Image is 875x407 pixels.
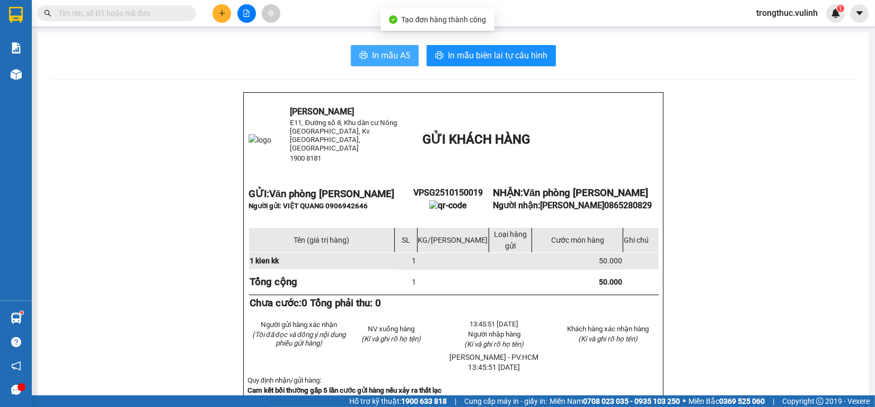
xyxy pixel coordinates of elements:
[249,202,368,210] span: Người gửi: VIỆT QUANG 0906942646
[5,5,58,58] img: logo.jpg
[11,42,22,54] img: solution-icon
[267,10,275,17] span: aim
[401,397,447,405] strong: 1900 633 818
[5,23,202,77] li: E11, Đường số 8, Khu dân cư Nông [GEOGRAPHIC_DATA], Kv.[GEOGRAPHIC_DATA], [GEOGRAPHIC_DATA]
[567,325,649,333] span: Khách hàng xác nhận hàng
[831,8,841,18] img: icon-new-feature
[11,337,21,347] span: question-circle
[250,276,297,288] strong: Tổng cộng
[249,134,271,146] img: logo
[623,227,659,252] td: Ghi chú
[249,188,394,200] strong: GỬI:
[850,4,869,23] button: caret-down
[351,45,419,66] button: printerIn mẫu A5
[11,385,21,395] span: message
[372,49,410,62] span: In mẫu A5
[58,7,183,19] input: Tìm tên, số ĐT hoặc mã đơn
[450,353,539,361] span: [PERSON_NAME] - PV.HCM
[290,154,322,162] span: 1900 8181
[218,10,226,17] span: plus
[361,335,421,343] span: (Kí và ghi rõ họ tên)
[468,330,520,338] span: Người nhập hàng
[243,10,250,17] span: file-add
[261,321,337,329] span: Người gửi hàng xác nhận
[435,51,444,61] span: printer
[816,397,824,405] span: copyright
[683,399,686,403] span: ⚪️
[550,395,680,407] span: Miền Nam
[465,340,524,348] span: (Kí và ghi rõ họ tên)
[417,227,489,252] td: KG/[PERSON_NAME]
[20,311,23,314] sup: 1
[5,78,13,87] span: phone
[389,15,397,24] span: check-circle
[290,107,355,117] span: [PERSON_NAME]
[413,188,483,198] span: VPSG2510150019
[599,278,622,286] span: 50.000
[532,227,623,252] td: Cước món hàng
[448,49,547,62] span: In mẫu biên lai tự cấu hình
[540,200,652,210] span: [PERSON_NAME]
[9,7,23,23] img: logo-vxr
[837,5,844,12] sup: 1
[290,119,397,152] span: E11, Đường số 8, Khu dân cư Nông [GEOGRAPHIC_DATA], Kv.[GEOGRAPHIC_DATA], [GEOGRAPHIC_DATA]
[422,132,530,147] span: GỬI KHÁCH HÀNG
[604,200,652,210] span: 0865280829
[213,4,231,23] button: plus
[368,325,414,333] span: NV xuống hàng
[855,8,864,18] span: caret-down
[429,200,467,210] img: qr-code
[838,5,842,12] span: 1
[11,313,22,324] img: warehouse-icon
[237,4,256,23] button: file-add
[250,297,381,309] strong: Chưa cước:
[248,386,441,394] strong: Cam kết bồi thường gấp 5 lần cước gửi hàng nếu xảy ra thất lạc
[688,395,765,407] span: Miền Bắc
[455,395,456,407] span: |
[359,51,368,61] span: printer
[248,376,321,384] span: Quy định nhận/gửi hàng:
[599,256,622,265] span: 50.000
[61,7,150,20] b: [PERSON_NAME]
[493,200,652,210] strong: Người nhận:
[349,395,447,407] span: Hỗ trợ kỹ thuật:
[402,15,487,24] span: Tạo đơn hàng thành công
[5,76,202,90] li: 1900 8181
[489,227,532,252] td: Loại hàng gửi
[583,397,680,405] strong: 0708 023 035 - 0935 103 250
[773,395,774,407] span: |
[523,187,648,199] span: Văn phòng [PERSON_NAME]
[395,227,417,252] td: SL
[464,395,547,407] span: Cung cấp máy in - giấy in:
[578,335,638,343] span: (Kí và ghi rõ họ tên)
[11,361,21,371] span: notification
[469,363,520,371] span: 13:45:51 [DATE]
[262,4,280,23] button: aim
[493,187,648,199] strong: NHẬN:
[44,10,51,17] span: search
[412,278,417,286] span: 1
[252,331,346,347] em: (Tôi đã đọc và đồng ý nội dung phiếu gửi hàng)
[61,25,69,34] span: environment
[269,188,394,200] span: Văn phòng [PERSON_NAME]
[427,45,556,66] button: printerIn mẫu biên lai tự cấu hình
[250,256,279,265] span: 1 kien kk
[719,397,765,405] strong: 0369 525 060
[302,297,381,309] span: 0 Tổng phải thu: 0
[249,227,395,252] td: Tên (giá trị hàng)
[412,256,417,265] span: 1
[748,6,826,20] span: trongthuc.vulinh
[470,320,519,328] span: 13:45:51 [DATE]
[11,69,22,80] img: warehouse-icon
